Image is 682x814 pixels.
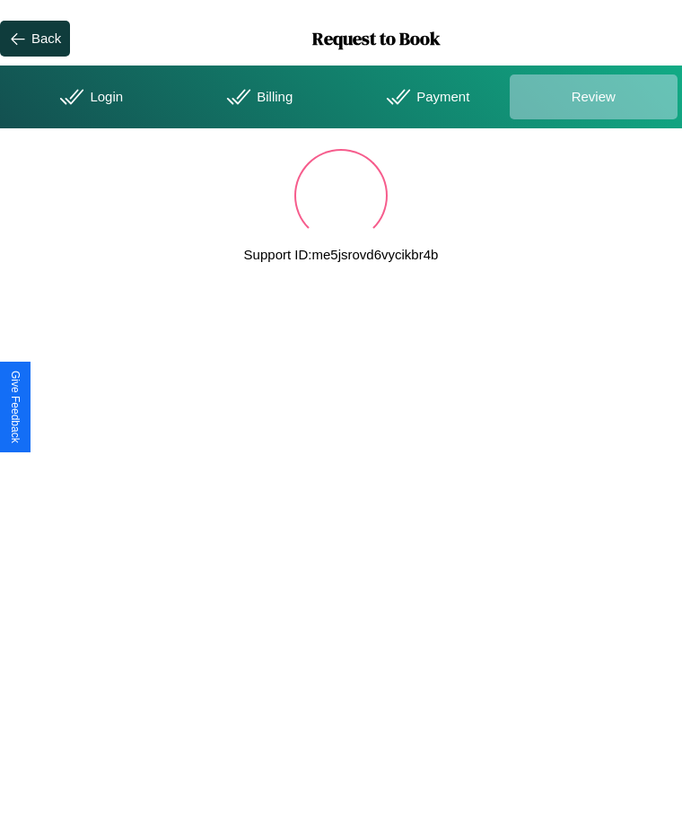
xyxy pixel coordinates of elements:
h1: Request to Book [70,26,682,51]
div: Review [510,74,678,119]
div: Billing [173,74,342,119]
div: Payment [341,74,510,119]
p: Support ID: me5jsrovd6vycikbr4b [244,242,439,267]
div: Login [4,74,173,119]
div: Back [31,31,61,46]
div: Give Feedback [9,371,22,443]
